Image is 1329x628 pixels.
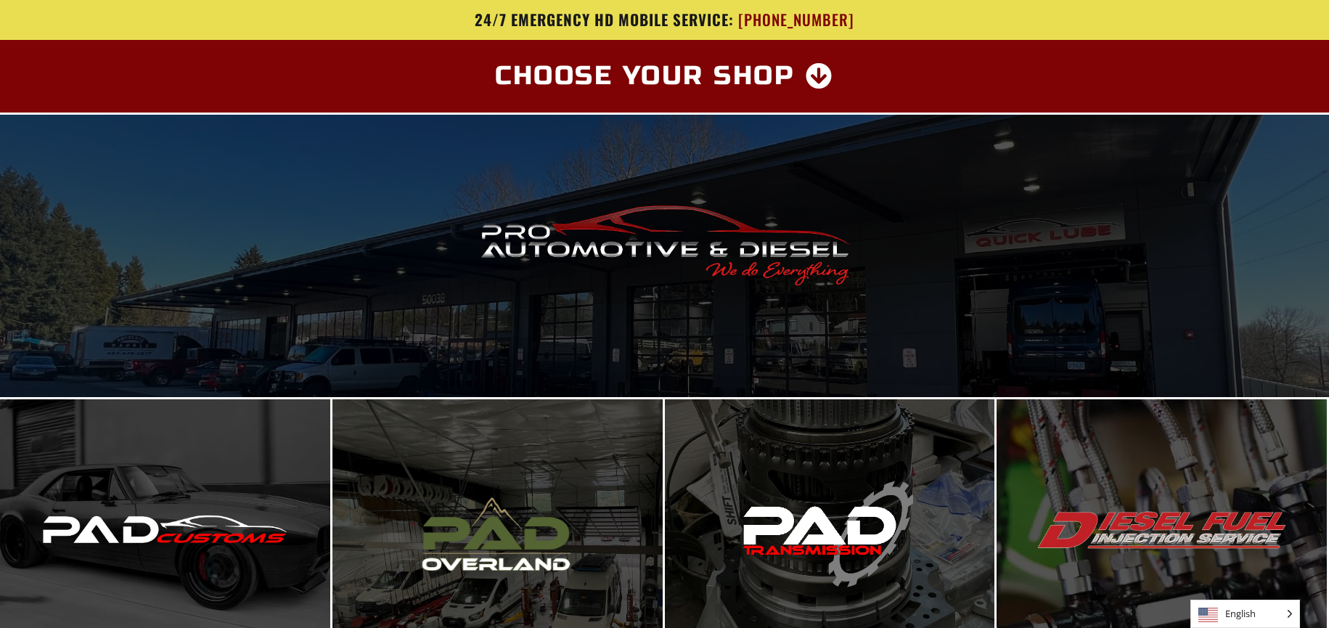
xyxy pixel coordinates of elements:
aside: Language selected: English [1190,600,1300,628]
span: [PHONE_NUMBER] [738,11,854,29]
a: 24/7 Emergency HD Mobile Service: [PHONE_NUMBER] [240,11,1089,29]
span: 24/7 Emergency HD Mobile Service: [475,8,734,30]
a: Choose Your Shop [478,54,851,98]
span: English [1191,600,1299,627]
span: Choose Your Shop [495,63,795,89]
